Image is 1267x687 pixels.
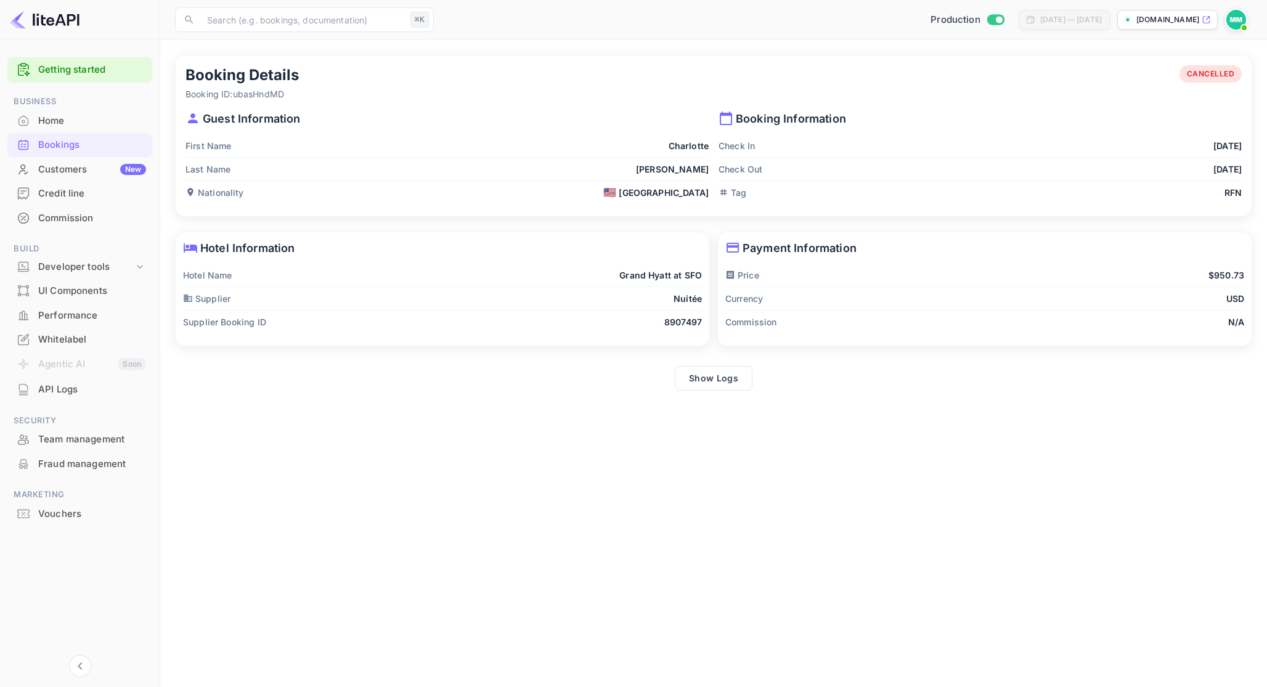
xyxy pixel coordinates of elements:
a: Commission [7,206,152,229]
p: First Name [185,139,232,152]
span: 🇺🇸 [603,187,616,198]
img: LiteAPI logo [10,10,79,30]
div: Performance [7,304,152,328]
p: Check Out [719,163,762,176]
p: Nuitée [674,292,702,305]
p: Booking Information [719,110,1242,127]
div: Developer tools [38,260,134,274]
a: API Logs [7,378,152,400]
div: UI Components [38,284,146,298]
span: Production [931,13,980,27]
p: [DATE] [1213,139,1242,152]
div: Commission [38,211,146,226]
p: Last Name [185,163,230,176]
p: [DATE] [1213,163,1242,176]
span: Marketing [7,488,152,502]
p: Supplier [183,292,230,305]
p: Booking ID: ubasHndMD [185,87,299,100]
p: Guest Information [185,110,709,127]
div: CustomersNew [7,158,152,182]
div: Whitelabel [38,333,146,347]
a: Performance [7,304,152,327]
span: CANCELLED [1179,68,1242,79]
p: USD [1226,292,1244,305]
div: Developer tools [7,256,152,278]
h5: Booking Details [185,65,299,85]
p: Currency [725,292,763,305]
div: ⌘K [410,12,429,28]
input: Search (e.g. bookings, documentation) [200,7,405,32]
div: Customers [38,163,146,177]
div: UI Components [7,279,152,303]
div: Getting started [7,57,152,83]
p: Hotel Name [183,269,232,282]
a: Whitelabel [7,328,152,351]
a: Credit line [7,182,152,205]
div: Team management [38,433,146,447]
div: Performance [38,309,146,323]
p: Payment Information [725,240,1244,256]
div: Whitelabel [7,328,152,352]
div: Bookings [38,138,146,152]
div: Switch to Sandbox mode [926,13,1009,27]
button: Collapse navigation [69,655,91,677]
p: Commission [725,315,777,328]
a: CustomersNew [7,158,152,181]
div: Home [7,109,152,133]
p: [PERSON_NAME] [636,163,709,176]
p: Price [725,269,759,282]
img: Max Morganroth [1226,10,1246,30]
p: Charlotte [669,139,709,152]
div: Vouchers [38,507,146,521]
div: Team management [7,428,152,452]
p: 8907497 [664,315,702,328]
button: Show Logs [675,366,752,391]
div: Commission [7,206,152,230]
a: Bookings [7,133,152,156]
p: [DOMAIN_NAME] [1136,14,1199,25]
a: Home [7,109,152,132]
p: Grand Hyatt at SFO [619,269,702,282]
div: [DATE] — [DATE] [1040,14,1102,25]
a: Vouchers [7,502,152,525]
p: RFN [1224,186,1242,199]
p: $950.73 [1208,269,1244,282]
div: Bookings [7,133,152,157]
span: Security [7,414,152,428]
div: Home [38,114,146,128]
div: Credit line [7,182,152,206]
span: Build [7,242,152,256]
div: API Logs [7,378,152,402]
div: API Logs [38,383,146,397]
p: Tag [719,186,746,199]
p: Supplier Booking ID [183,315,266,328]
p: Hotel Information [183,240,702,256]
div: New [120,164,146,175]
a: Getting started [38,63,146,77]
a: Team management [7,428,152,450]
p: N/A [1228,315,1244,328]
p: Check In [719,139,755,152]
div: Fraud management [7,452,152,476]
p: Nationality [185,186,244,199]
a: UI Components [7,279,152,302]
div: Fraud management [38,457,146,471]
a: Fraud management [7,452,152,475]
div: Vouchers [7,502,152,526]
span: Business [7,95,152,108]
div: Credit line [38,187,146,201]
div: [GEOGRAPHIC_DATA] [603,186,709,199]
